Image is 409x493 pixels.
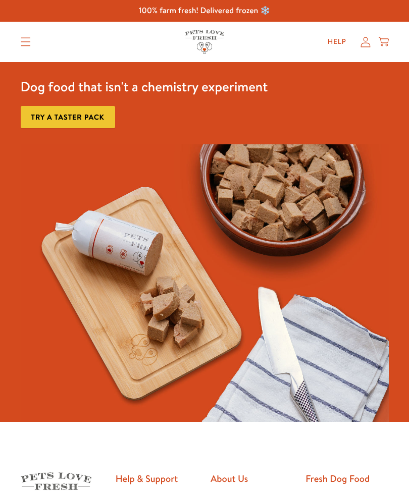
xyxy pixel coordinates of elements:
h2: Help & Support [116,472,198,484]
h2: Fresh Dog Food [305,472,388,484]
h2: About Us [211,472,293,484]
h3: Dog food that isn't a chemistry experiment [21,78,268,95]
summary: Translation missing: en.sections.header.menu [13,29,39,54]
a: Try a taster pack [21,106,115,129]
img: Fussy [21,144,389,422]
a: Help [320,32,354,52]
img: Pets Love Fresh [185,30,224,53]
